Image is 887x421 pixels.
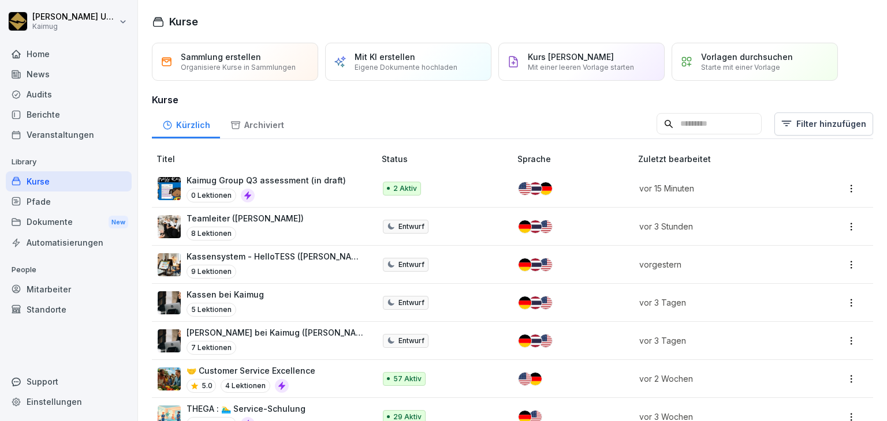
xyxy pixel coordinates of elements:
[638,153,813,165] p: Zuletzt bearbeitet
[398,298,424,308] p: Entwurf
[6,212,132,233] a: DokumenteNew
[187,364,315,377] p: 🤝 Customer Service Excellence
[6,279,132,299] a: Mitarbeiter
[187,303,236,317] p: 5 Lektionen
[158,329,181,352] img: dl77onhohrz39aq74lwupjv4.png
[519,373,531,385] img: us.svg
[639,182,799,194] p: vor 15 Minuten
[187,189,236,202] p: 0 Lektionen
[6,392,132,412] a: Einstellungen
[6,84,132,104] a: Audits
[6,191,132,212] a: Pfade
[6,171,132,191] a: Kurse
[187,250,363,262] p: Kassensystem - HelloTESS ([PERSON_NAME])
[6,125,132,145] a: Veranstaltungen
[519,182,531,195] img: us.svg
[639,220,799,232] p: vor 3 Stunden
[519,220,531,233] img: de.svg
[519,258,531,271] img: de.svg
[187,288,264,300] p: Kassen bei Kaimug
[355,52,415,62] p: Mit KI erstellen
[187,326,363,339] p: [PERSON_NAME] bei Kaimug ([PERSON_NAME])
[398,260,424,270] p: Entwurf
[393,183,417,194] p: 2 Aktiv
[539,220,552,233] img: us.svg
[639,373,799,385] p: vor 2 Wochen
[528,52,614,62] p: Kurs [PERSON_NAME]
[398,336,424,346] p: Entwurf
[398,221,424,232] p: Entwurf
[158,367,181,390] img: t4pbym28f6l0mdwi5yze01sv.png
[774,112,873,136] button: Filter hinzufügen
[187,227,236,240] p: 8 Lektionen
[202,381,213,391] p: 5.0
[529,334,542,347] img: th.svg
[152,93,873,107] h3: Kurse
[6,261,132,279] p: People
[539,334,552,347] img: us.svg
[187,341,236,355] p: 7 Lektionen
[639,334,799,347] p: vor 3 Tagen
[6,44,132,64] a: Home
[32,12,117,22] p: [PERSON_NAME] Ungewitter
[187,212,304,224] p: Teamleiter ([PERSON_NAME])
[181,63,296,72] p: Organisiere Kurse in Sammlungen
[519,334,531,347] img: de.svg
[539,258,552,271] img: us.svg
[187,265,236,279] p: 9 Lektionen
[6,371,132,392] div: Support
[393,374,422,384] p: 57 Aktiv
[517,153,633,165] p: Sprache
[539,182,552,195] img: de.svg
[701,63,780,72] p: Starte mit einer Vorlage
[529,296,542,309] img: th.svg
[6,232,132,253] a: Automatisierungen
[701,52,793,62] p: Vorlagen durchsuchen
[158,291,181,314] img: dl77onhohrz39aq74lwupjv4.png
[529,182,542,195] img: th.svg
[528,63,634,72] p: Mit einer leeren Vorlage starten
[529,373,542,385] img: de.svg
[6,64,132,84] a: News
[529,258,542,271] img: th.svg
[382,153,513,165] p: Status
[169,14,198,29] h1: Kurse
[32,22,117,31] p: Kaimug
[639,258,799,270] p: vorgestern
[6,212,132,233] div: Dokumente
[539,296,552,309] img: us.svg
[220,109,294,138] a: Archiviert
[158,253,181,276] img: k4tsflh0pn5eas51klv85bn1.png
[519,296,531,309] img: de.svg
[187,403,305,415] p: THEGA : 🏊‍♂️ Service-Schulung
[529,220,542,233] img: th.svg
[158,215,181,238] img: pytyph5pk76tu4q1kwztnixg.png
[639,296,799,309] p: vor 3 Tagen
[181,52,261,62] p: Sammlung erstellen
[221,379,270,393] p: 4 Lektionen
[355,63,457,72] p: Eigene Dokumente hochladen
[156,153,377,165] p: Titel
[109,216,128,229] div: New
[6,299,132,319] a: Standorte
[187,174,346,186] p: Kaimug Group Q3 assessment (in draft)
[6,153,132,171] p: Library
[6,104,132,125] a: Berichte
[152,109,220,138] a: Kürzlich
[158,177,181,200] img: e5wlzal6fzyyu8pkl39fd17k.png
